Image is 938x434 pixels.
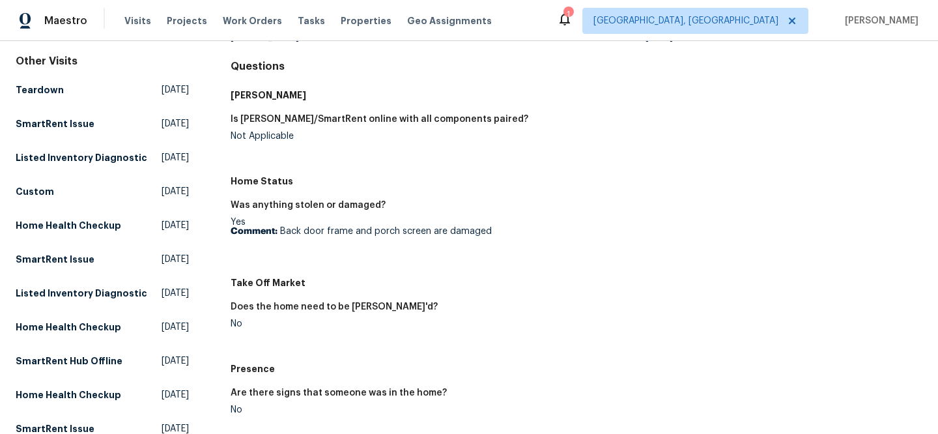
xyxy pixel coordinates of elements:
[44,14,87,27] span: Maestro
[162,321,189,334] span: [DATE]
[162,354,189,368] span: [DATE]
[231,388,447,398] h5: Are there signs that someone was in the home?
[16,315,189,339] a: Home Health Checkup[DATE]
[840,14,918,27] span: [PERSON_NAME]
[231,227,277,236] b: Comment:
[563,8,573,21] div: 1
[16,151,147,164] h5: Listed Inventory Diagnostic
[16,349,189,373] a: SmartRent Hub Offline[DATE]
[162,185,189,198] span: [DATE]
[341,14,391,27] span: Properties
[16,83,64,96] h5: Teardown
[16,219,121,232] h5: Home Health Checkup
[162,253,189,266] span: [DATE]
[231,302,438,311] h5: Does the home need to be [PERSON_NAME]'d?
[223,14,282,27] span: Work Orders
[16,185,54,198] h5: Custom
[16,55,189,68] div: Other Visits
[231,319,566,328] div: No
[162,219,189,232] span: [DATE]
[162,151,189,164] span: [DATE]
[16,253,94,266] h5: SmartRent Issue
[16,321,121,334] h5: Home Health Checkup
[231,201,386,210] h5: Was anything stolen or damaged?
[162,287,189,300] span: [DATE]
[16,383,189,407] a: Home Health Checkup[DATE]
[231,132,566,141] div: Not Applicable
[16,146,189,169] a: Listed Inventory Diagnostic[DATE]
[231,89,922,102] h5: [PERSON_NAME]
[16,117,94,130] h5: SmartRent Issue
[16,248,189,271] a: SmartRent Issue[DATE]
[231,362,922,375] h5: Presence
[16,112,189,136] a: SmartRent Issue[DATE]
[231,276,922,289] h5: Take Off Market
[162,117,189,130] span: [DATE]
[231,175,922,188] h5: Home Status
[16,214,189,237] a: Home Health Checkup[DATE]
[162,388,189,401] span: [DATE]
[162,83,189,96] span: [DATE]
[231,405,566,414] div: No
[16,388,121,401] h5: Home Health Checkup
[124,14,151,27] span: Visits
[16,354,122,368] h5: SmartRent Hub Offline
[231,60,922,73] h4: Questions
[407,14,492,27] span: Geo Assignments
[16,78,189,102] a: Teardown[DATE]
[167,14,207,27] span: Projects
[16,287,147,300] h5: Listed Inventory Diagnostic
[16,180,189,203] a: Custom[DATE]
[16,282,189,305] a: Listed Inventory Diagnostic[DATE]
[593,14,778,27] span: [GEOGRAPHIC_DATA], [GEOGRAPHIC_DATA]
[231,227,566,236] p: Back door frame and porch screen are damaged
[298,16,325,25] span: Tasks
[231,115,528,124] h5: Is [PERSON_NAME]/SmartRent online with all components paired?
[231,218,566,236] div: Yes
